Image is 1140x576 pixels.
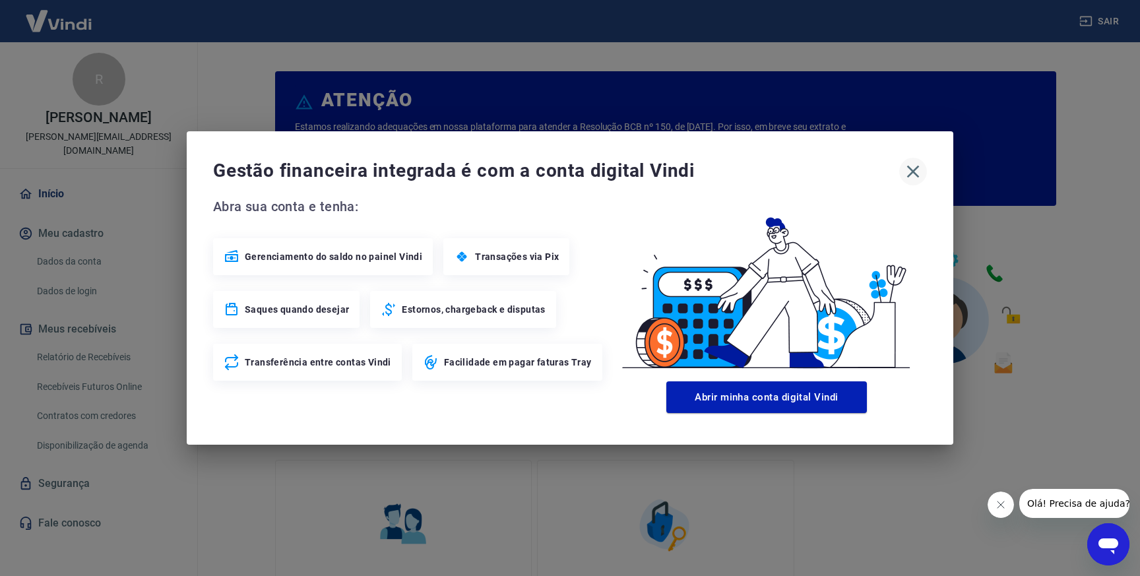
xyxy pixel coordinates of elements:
[245,303,349,316] span: Saques quando desejar
[475,250,559,263] span: Transações via Pix
[1087,523,1129,565] iframe: Button to launch messaging window
[666,381,867,413] button: Abrir minha conta digital Vindi
[213,158,899,184] span: Gestão financeira integrada é com a conta digital Vindi
[1019,489,1129,518] iframe: Message from company
[213,196,606,217] span: Abra sua conta e tenha:
[606,196,927,376] img: Good Billing
[402,303,545,316] span: Estornos, chargeback e disputas
[245,250,422,263] span: Gerenciamento do saldo no painel Vindi
[988,492,1014,518] iframe: Close message
[245,356,391,369] span: Transferência entre contas Vindi
[444,356,592,369] span: Facilidade em pagar faturas Tray
[8,9,111,20] span: Olá! Precisa de ajuda?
